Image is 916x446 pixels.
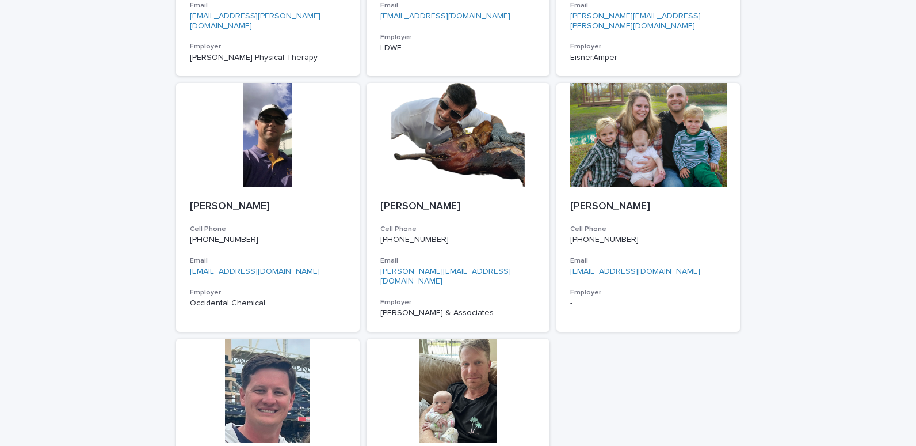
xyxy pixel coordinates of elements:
h3: Employer [380,33,536,42]
h3: Cell Phone [570,225,726,234]
a: [PHONE_NUMBER] [570,236,639,244]
p: [PERSON_NAME] [190,201,346,213]
a: [EMAIL_ADDRESS][PERSON_NAME][DOMAIN_NAME] [190,12,320,30]
h3: Email [380,1,536,10]
p: Occidental Chemical [190,298,346,308]
h3: Email [570,256,726,266]
h3: Employer [570,288,726,297]
p: [PERSON_NAME] [570,201,726,213]
a: [PERSON_NAME]Cell Phone[PHONE_NUMBER]Email[EMAIL_ADDRESS][DOMAIN_NAME]Employer- [556,83,740,331]
p: LDWF [380,43,536,53]
h3: Employer [190,42,346,51]
a: [PERSON_NAME]Cell Phone[PHONE_NUMBER]Email[EMAIL_ADDRESS][DOMAIN_NAME]EmployerOccidental Chemical [176,83,360,331]
p: [PERSON_NAME] & Associates [380,308,536,318]
h3: Cell Phone [380,225,536,234]
a: [PERSON_NAME][EMAIL_ADDRESS][PERSON_NAME][DOMAIN_NAME] [570,12,701,30]
p: [PERSON_NAME] Physical Therapy [190,53,346,63]
a: [EMAIL_ADDRESS][DOMAIN_NAME] [570,267,700,275]
h3: Employer [380,298,536,307]
p: - [570,298,726,308]
a: [PERSON_NAME][EMAIL_ADDRESS][DOMAIN_NAME] [380,267,511,285]
p: EisnerAmper [570,53,726,63]
h3: Email [570,1,726,10]
a: [PERSON_NAME]Cell Phone[PHONE_NUMBER]Email[PERSON_NAME][EMAIL_ADDRESS][DOMAIN_NAME]Employer[PERSO... [367,83,550,331]
a: [EMAIL_ADDRESS][DOMAIN_NAME] [380,12,510,20]
h3: Email [190,256,346,266]
a: [PHONE_NUMBER] [190,236,258,244]
h3: Employer [190,288,346,297]
h3: Cell Phone [190,225,346,234]
a: [PHONE_NUMBER] [380,236,449,244]
h3: Email [190,1,346,10]
a: [EMAIL_ADDRESS][DOMAIN_NAME] [190,267,320,275]
h3: Email [380,256,536,266]
p: [PERSON_NAME] [380,201,536,213]
h3: Employer [570,42,726,51]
